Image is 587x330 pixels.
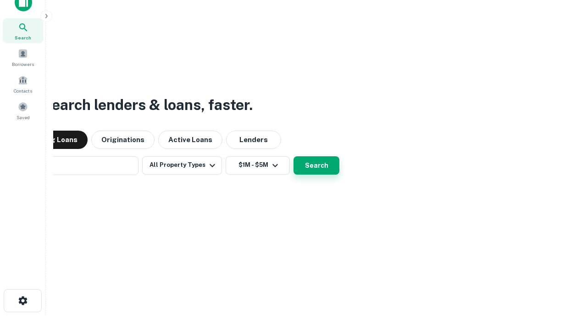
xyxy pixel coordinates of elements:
[3,71,43,96] a: Contacts
[3,45,43,70] a: Borrowers
[14,87,32,94] span: Contacts
[293,156,339,175] button: Search
[158,131,222,149] button: Active Loans
[226,131,281,149] button: Lenders
[17,114,30,121] span: Saved
[3,18,43,43] a: Search
[541,257,587,301] iframe: Chat Widget
[3,98,43,123] a: Saved
[12,60,34,68] span: Borrowers
[91,131,155,149] button: Originations
[142,156,222,175] button: All Property Types
[42,94,253,116] h3: Search lenders & loans, faster.
[226,156,290,175] button: $1M - $5M
[15,34,31,41] span: Search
